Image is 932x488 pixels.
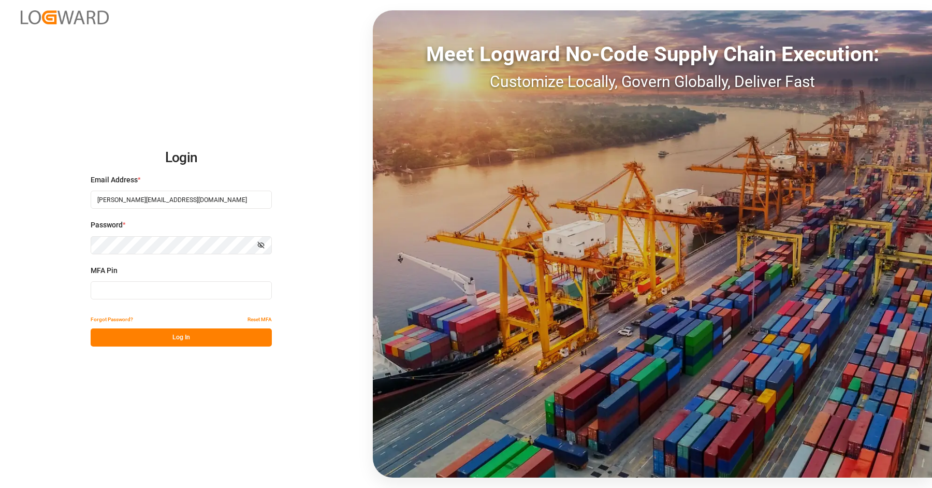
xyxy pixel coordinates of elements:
[91,310,133,328] button: Forgot Password?
[373,70,932,93] div: Customize Locally, Govern Globally, Deliver Fast
[247,310,272,328] button: Reset MFA
[21,10,109,24] img: Logward_new_orange.png
[91,175,138,185] span: Email Address
[373,39,932,70] div: Meet Logward No-Code Supply Chain Execution:
[91,141,272,175] h2: Login
[91,265,118,276] span: MFA Pin
[91,220,123,231] span: Password
[91,191,272,209] input: Enter your email
[91,328,272,347] button: Log In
